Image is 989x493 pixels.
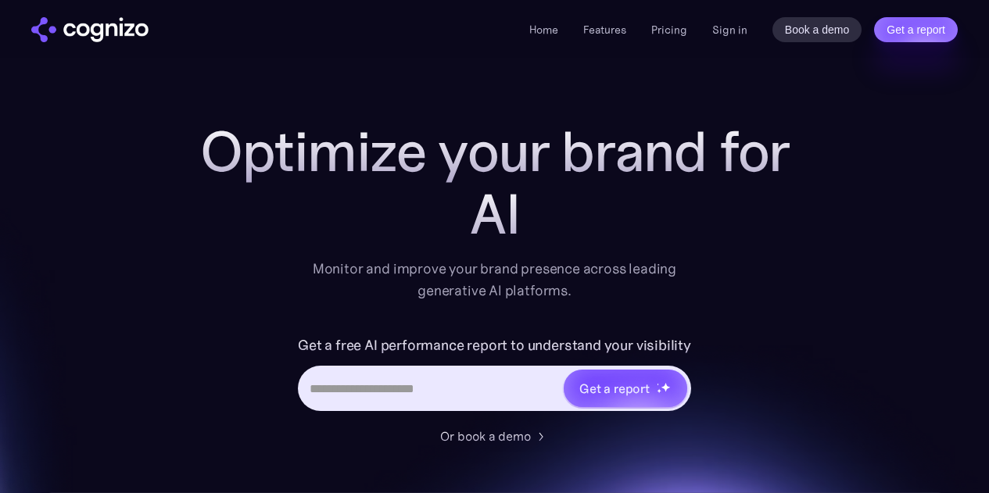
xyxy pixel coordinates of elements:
img: star [657,383,659,385]
a: Get a report [874,17,958,42]
a: Features [583,23,626,37]
form: Hero URL Input Form [298,333,691,419]
img: star [657,388,662,394]
div: Or book a demo [440,427,531,445]
a: Pricing [651,23,687,37]
div: AI [182,183,808,245]
a: home [31,17,149,42]
a: Get a reportstarstarstar [562,368,689,409]
h1: Optimize your brand for [182,120,808,183]
img: cognizo logo [31,17,149,42]
a: Or book a demo [440,427,550,445]
div: Monitor and improve your brand presence across leading generative AI platforms. [303,258,687,302]
a: Sign in [712,20,747,39]
img: star [661,382,671,392]
a: Home [529,23,558,37]
div: Get a report [579,379,650,398]
a: Book a demo [772,17,862,42]
label: Get a free AI performance report to understand your visibility [298,333,691,358]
